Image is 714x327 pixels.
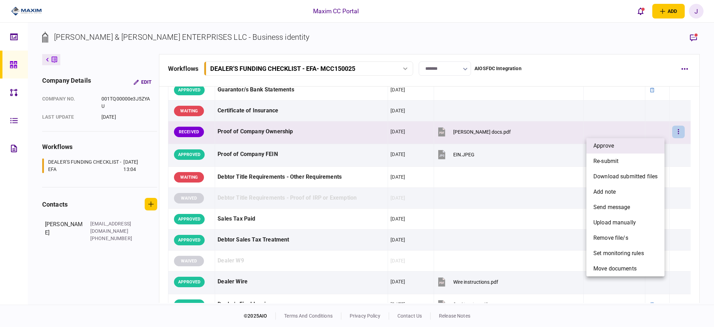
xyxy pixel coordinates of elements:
span: approve [593,142,614,150]
span: set monitoring rules [593,249,644,258]
span: upload manually [593,218,636,227]
span: re-submit [593,157,618,165]
span: remove file/s [593,234,628,242]
span: download submitted files [593,172,658,181]
span: send message [593,203,630,211]
span: add note [593,188,616,196]
span: Move documents [593,265,637,273]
